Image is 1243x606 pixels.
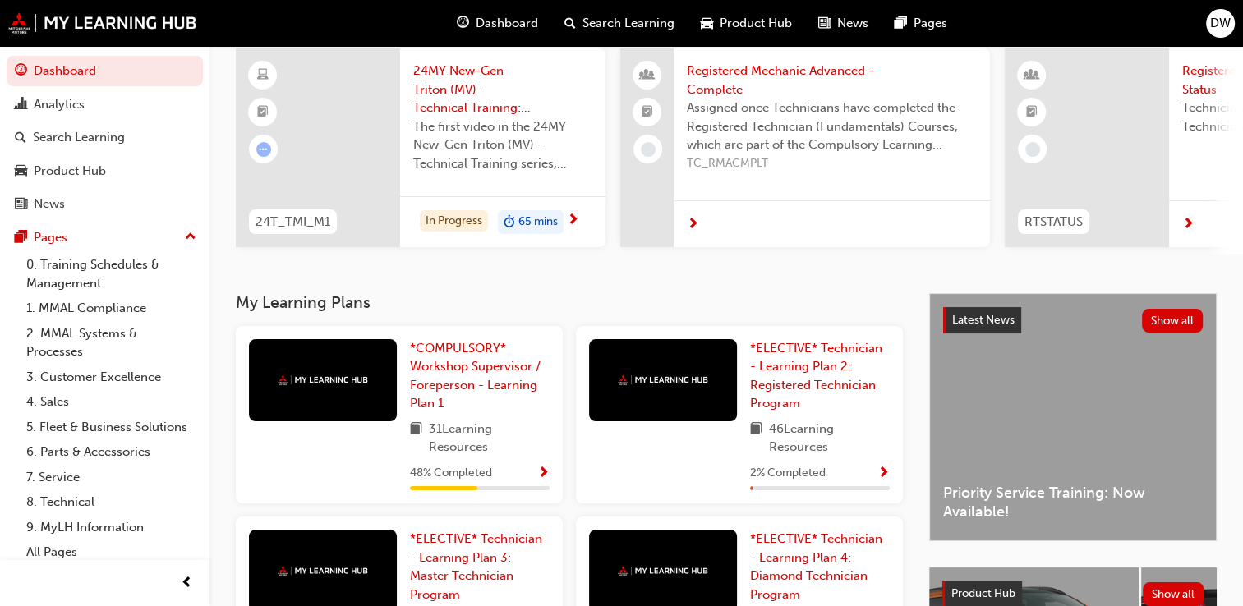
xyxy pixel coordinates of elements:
button: Pages [7,223,203,253]
span: book-icon [410,420,422,457]
span: Pages [914,14,947,33]
span: learningResourceType_ELEARNING-icon [257,65,269,86]
span: chart-icon [15,98,27,112]
a: 3. Customer Excellence [20,365,203,390]
a: *ELECTIVE* Technician - Learning Plan 4: Diamond Technician Program [750,530,890,604]
span: 2 % Completed [750,464,826,483]
div: Pages [34,228,67,247]
a: pages-iconPages [882,7,960,40]
span: 46 Learning Resources [769,420,890,457]
a: News [7,189,203,219]
div: In Progress [420,210,488,232]
span: news-icon [15,197,27,212]
a: 5. Fleet & Business Solutions [20,415,203,440]
span: Search Learning [582,14,674,33]
a: guage-iconDashboard [444,7,551,40]
img: mmal [8,12,197,34]
span: people-icon [642,65,653,86]
span: The first video in the 24MY New-Gen Triton (MV) - Technical Training series, covering: Engine [413,117,592,173]
span: 65 mins [518,213,558,232]
a: *ELECTIVE* Technician - Learning Plan 2: Registered Technician Program [750,339,890,413]
span: Registered Mechanic Advanced - Complete [687,62,977,99]
span: learningResourceType_INSTRUCTOR_LED-icon [1026,65,1038,86]
a: Analytics [7,90,203,120]
span: guage-icon [457,13,469,34]
a: news-iconNews [805,7,882,40]
span: DW [1210,14,1231,33]
span: *COMPULSORY* Workshop Supervisor / Foreperson - Learning Plan 1 [410,341,541,411]
span: next-icon [1182,218,1195,232]
span: learningRecordVerb_ATTEMPT-icon [256,142,271,157]
a: 6. Parts & Accessories [20,439,203,465]
span: booktick-icon [642,102,653,123]
a: 7. Service [20,465,203,490]
a: 8. Technical [20,489,203,515]
a: Product Hub [7,156,203,186]
span: car-icon [15,164,27,179]
span: TC_RMACMPLT [687,154,977,173]
div: Search Learning [33,128,125,147]
span: 24T_TMI_M1 [256,213,330,232]
span: news-icon [818,13,831,34]
a: 9. MyLH Information [20,515,203,540]
span: duration-icon [504,212,515,233]
span: Product Hub [951,586,1015,600]
span: learningRecordVerb_NONE-icon [1025,142,1040,157]
span: guage-icon [15,64,27,79]
a: 0. Training Schedules & Management [20,252,203,296]
span: Dashboard [476,14,538,33]
a: *ELECTIVE* Technician - Learning Plan 3: Master Technician Program [410,530,550,604]
button: Show Progress [537,463,550,484]
span: Assigned once Technicians have completed the Registered Technician (Fundamentals) Courses, which ... [687,99,977,154]
span: 48 % Completed [410,464,492,483]
span: Priority Service Training: Now Available! [943,484,1203,521]
button: Show all [1142,309,1204,333]
a: All Pages [20,539,203,565]
a: Search Learning [7,122,203,153]
a: Latest NewsShow allPriority Service Training: Now Available! [929,293,1217,541]
span: 24MY New-Gen Triton (MV) - Technical Training: Video 1 of 3 [413,62,592,117]
span: Show Progress [537,466,550,481]
span: prev-icon [181,573,193,594]
a: search-iconSearch Learning [551,7,688,40]
span: up-icon [185,227,196,248]
div: Product Hub [34,162,106,181]
span: *ELECTIVE* Technician - Learning Plan 2: Registered Technician Program [750,341,882,411]
a: 1. MMAL Compliance [20,296,203,321]
span: next-icon [687,218,699,232]
a: car-iconProduct Hub [688,7,805,40]
a: 4. Sales [20,389,203,415]
span: learningRecordVerb_NONE-icon [641,142,656,157]
span: booktick-icon [1026,102,1038,123]
img: mmal [618,374,708,385]
div: Analytics [34,95,85,114]
a: Dashboard [7,56,203,86]
div: News [34,195,65,213]
button: DW [1206,9,1235,38]
span: 31 Learning Resources [429,420,550,457]
span: car-icon [701,13,713,34]
span: pages-icon [15,231,27,246]
span: *ELECTIVE* Technician - Learning Plan 4: Diamond Technician Program [750,531,882,602]
span: Show Progress [877,466,890,481]
span: next-icon [567,213,579,228]
span: Product Hub [720,14,792,33]
a: Latest NewsShow all [943,307,1203,333]
button: Show Progress [877,463,890,484]
span: News [837,14,868,33]
img: mmal [278,374,368,385]
span: booktick-icon [257,102,269,123]
button: Show all [1143,582,1204,606]
span: book-icon [750,420,762,457]
span: search-icon [15,131,26,145]
span: Latest News [952,313,1015,327]
h3: My Learning Plans [236,293,903,312]
a: Registered Mechanic Advanced - CompleteAssigned once Technicians have completed the Registered Te... [620,48,990,247]
img: mmal [278,566,368,576]
span: RTSTATUS [1024,213,1083,232]
button: DashboardAnalyticsSearch LearningProduct HubNews [7,53,203,223]
span: *ELECTIVE* Technician - Learning Plan 3: Master Technician Program [410,531,542,602]
a: 24T_TMI_M124MY New-Gen Triton (MV) - Technical Training: Video 1 of 3The first video in the 24MY ... [236,48,605,247]
span: search-icon [564,13,576,34]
